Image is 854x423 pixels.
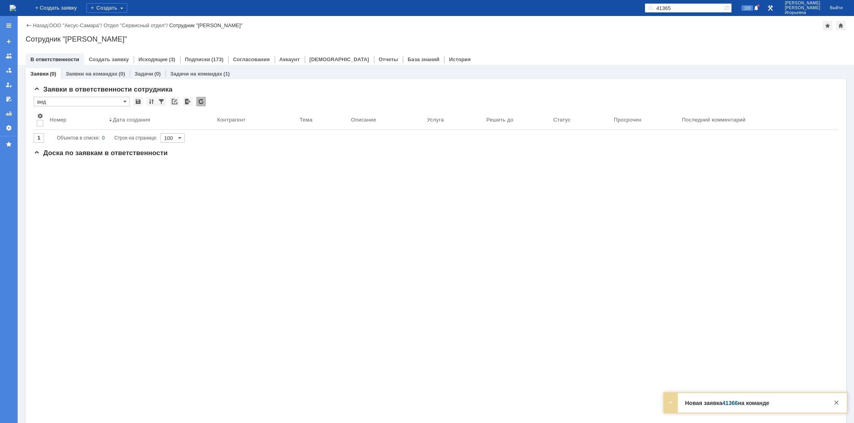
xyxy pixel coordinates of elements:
[135,71,153,77] a: Задачи
[49,22,104,28] div: /
[785,1,820,6] span: [PERSON_NAME]
[832,398,841,407] div: Закрыть
[351,117,376,123] div: Описание
[34,86,173,93] span: Заявки в ответственности сотрудника
[86,3,127,13] div: Создать
[214,110,296,130] th: Контрагент
[741,5,753,11] span: 100
[30,56,79,62] a: В ответственности
[139,56,168,62] a: Исходящие
[10,5,16,11] img: logo
[279,56,300,62] a: Аккаунт
[66,71,117,77] a: Заявки на командах
[682,117,745,123] div: Последний комментарий
[553,117,571,123] div: Статус
[133,97,143,106] div: Сохранить вид
[106,110,214,130] th: Дата создания
[2,35,15,48] a: Создать заявку
[550,110,611,130] th: Статус
[614,117,641,123] div: Просрочен
[185,56,210,62] a: Подписки
[30,71,48,77] a: Заявки
[170,71,222,77] a: Задачи на командах
[147,97,156,106] div: Сортировка...
[2,78,15,91] a: Мои заявки
[486,117,514,123] div: Решить до
[2,107,15,120] a: Отчеты
[170,97,179,106] div: Скопировать ссылку на список
[379,56,398,62] a: Отчеты
[48,22,49,28] div: |
[157,97,166,106] div: Фильтрация...
[666,398,675,407] div: Развернуть
[296,110,348,130] th: Тема
[89,56,129,62] a: Создать заявку
[217,117,245,123] div: Контрагент
[766,3,775,13] a: Перейти в интерфейс администратора
[196,97,206,106] div: Обновлять список
[104,22,169,28] div: /
[57,133,157,143] i: Строк на странице:
[449,56,470,62] a: История
[37,113,43,119] span: Настройки
[113,117,150,123] div: Дата создания
[50,117,66,123] div: Номер
[836,21,846,30] div: Сделать домашней страницей
[169,56,175,62] div: (3)
[34,149,168,157] span: Доска по заявкам в ответственности
[424,110,483,130] th: Услуга
[169,22,243,28] div: Сотрудник "[PERSON_NAME]"
[785,6,820,10] span: [PERSON_NAME]
[26,35,846,43] div: Сотрудник "[PERSON_NAME]"
[299,117,312,123] div: Тема
[154,71,161,77] div: (0)
[427,117,444,123] div: Услуга
[211,56,223,62] div: (173)
[309,56,369,62] a: [DEMOGRAPHIC_DATA]
[10,5,16,11] a: Перейти на домашнюю страницу
[722,400,738,406] a: 41366
[2,122,15,134] a: Настройки
[46,110,106,130] th: Номер
[119,71,125,77] div: (0)
[2,93,15,106] a: Мои согласования
[33,22,48,28] a: Назад
[183,97,193,106] div: Экспорт списка
[685,400,769,406] strong: Новая заявка на команде
[223,71,230,77] div: (1)
[2,50,15,62] a: Заявки на командах
[102,133,105,143] div: 0
[408,56,439,62] a: База знаний
[57,135,100,141] span: Объектов в списке:
[233,56,270,62] a: Согласования
[2,64,15,77] a: Заявки в моей ответственности
[785,10,820,15] span: Игорьевна
[723,4,731,11] span: Расширенный поиск
[49,22,101,28] a: ООО "Аксус-Самара"
[823,21,832,30] div: Добавить в избранное
[104,22,167,28] a: Отдел "Сервисный отдел"
[50,71,56,77] div: (0)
